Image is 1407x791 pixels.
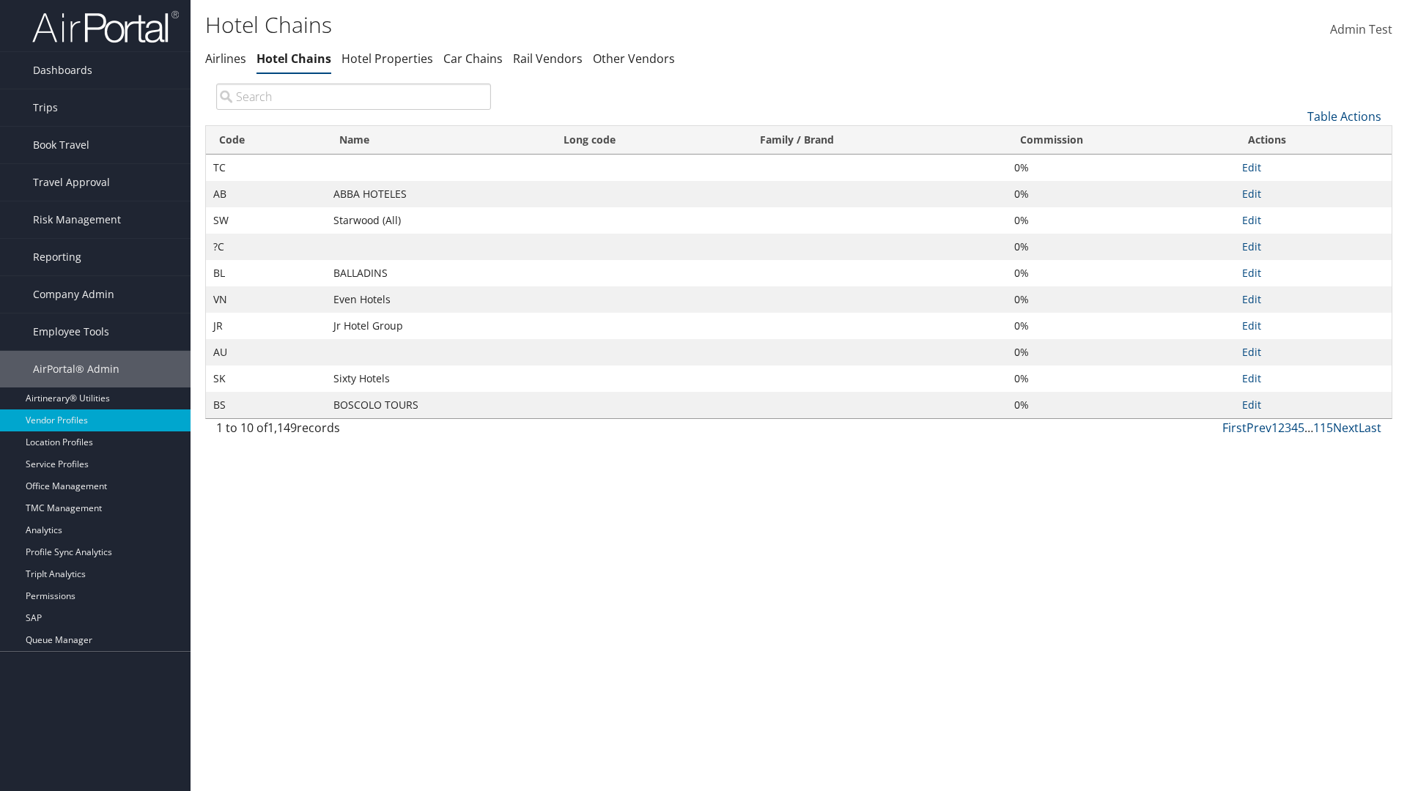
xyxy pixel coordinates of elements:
[341,51,433,67] a: Hotel Properties
[1330,7,1392,53] a: Admin Test
[33,239,81,275] span: Reporting
[1242,266,1261,280] a: Edit
[1291,420,1298,436] a: 4
[550,126,747,155] th: Long code: activate to sort column ascending
[326,313,550,339] td: Jr Hotel Group
[33,351,119,387] span: AirPortal® Admin
[206,155,326,181] td: TC
[1242,187,1261,201] a: Edit
[206,339,326,365] td: AU
[443,51,503,67] a: Car Chains
[1235,126,1392,155] th: Actions
[1007,207,1235,234] td: 0%
[33,127,89,163] span: Book Travel
[206,181,326,207] td: AB
[33,276,114,313] span: Company Admin
[1007,126,1235,155] th: Commission: activate to sort column descending
[1242,398,1261,412] a: Edit
[33,52,92,89] span: Dashboards
[1007,313,1235,339] td: 0%
[33,89,58,126] span: Trips
[1333,420,1359,436] a: Next
[206,392,326,418] td: BS
[326,181,550,207] td: ABBA HOTELES
[1304,420,1313,436] span: …
[206,313,326,339] td: JR
[513,51,583,67] a: Rail Vendors
[206,286,326,313] td: VN
[1007,260,1235,286] td: 0%
[1330,21,1392,37] span: Admin Test
[1242,371,1261,385] a: Edit
[206,234,326,260] td: ?C
[747,126,1007,155] th: Family / Brand: activate to sort column ascending
[1007,339,1235,365] td: 0%
[1007,155,1235,181] td: 0%
[1242,213,1261,227] a: Edit
[216,83,491,110] input: Search
[1007,181,1235,207] td: 0%
[326,365,550,392] td: Sixty Hotels
[33,313,109,350] span: Employee Tools
[206,260,326,286] td: BL
[1359,420,1381,436] a: Last
[1242,345,1261,359] a: Edit
[1242,319,1261,333] a: Edit
[206,207,326,234] td: SW
[1247,420,1271,436] a: Prev
[205,51,246,67] a: Airlines
[1271,420,1278,436] a: 1
[33,201,121,238] span: Risk Management
[206,126,326,155] th: Code: activate to sort column ascending
[205,10,997,40] h1: Hotel Chains
[1242,292,1261,306] a: Edit
[1278,420,1285,436] a: 2
[32,10,179,44] img: airportal-logo.png
[593,51,675,67] a: Other Vendors
[326,126,550,155] th: Name: activate to sort column ascending
[33,164,110,201] span: Travel Approval
[267,420,297,436] span: 1,149
[1307,108,1381,125] a: Table Actions
[1007,392,1235,418] td: 0%
[216,419,491,444] div: 1 to 10 of records
[1313,420,1333,436] a: 115
[1007,234,1235,260] td: 0%
[326,286,550,313] td: Even Hotels
[1242,239,1261,253] a: Edit
[1222,420,1247,436] a: First
[1242,160,1261,174] a: Edit
[206,365,326,392] td: SK
[1285,420,1291,436] a: 3
[326,392,550,418] td: BOSCOLO TOURS
[256,51,331,67] a: Hotel Chains
[1007,365,1235,392] td: 0%
[326,207,550,234] td: Starwood (All)
[1298,420,1304,436] a: 5
[326,260,550,286] td: BALLADINS
[1007,286,1235,313] td: 0%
